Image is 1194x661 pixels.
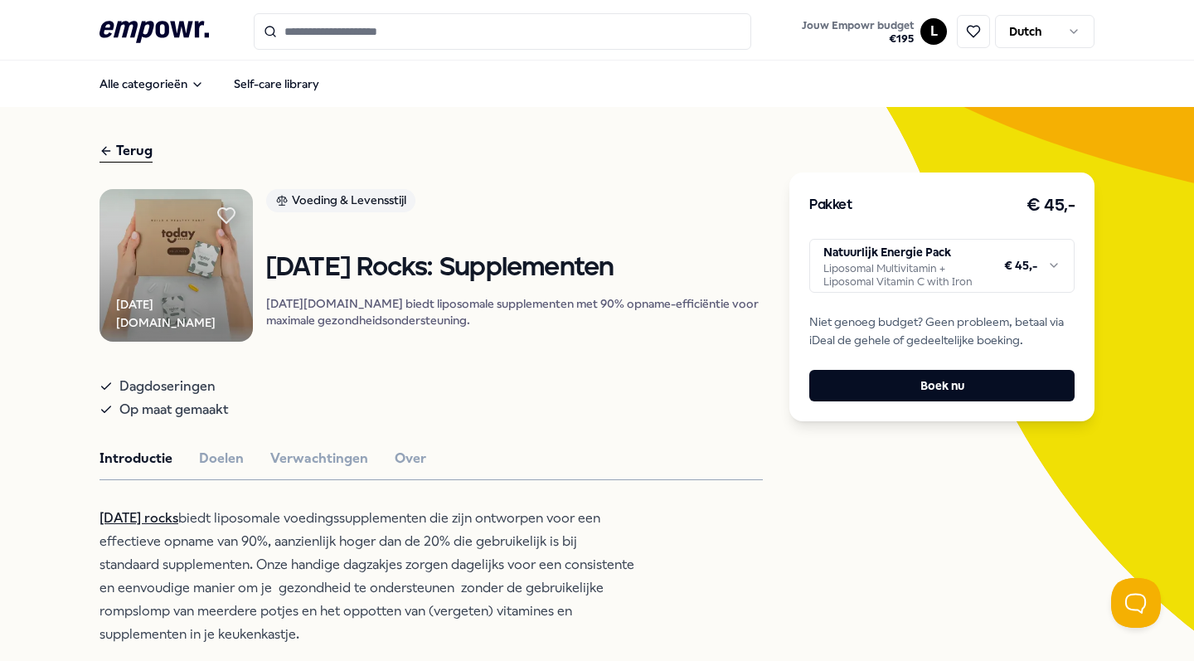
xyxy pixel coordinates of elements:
span: Dagdoseringen [119,375,216,398]
a: Self-care library [221,67,332,100]
span: € 195 [802,32,914,46]
h3: € 45,- [1027,192,1075,219]
h3: Pakket [809,195,852,216]
div: [DATE][DOMAIN_NAME] [116,295,253,333]
button: Over [395,448,426,469]
button: Introductie [99,448,172,469]
button: Alle categorieën [86,67,217,100]
a: Jouw Empowr budget€195 [795,14,920,49]
button: Verwachtingen [270,448,368,469]
p: [DATE][DOMAIN_NAME] biedt liposomale supplementen met 90% opname-efficiëntie voor maximale gezond... [266,295,763,328]
span: Niet genoeg budget? Geen probleem, betaal via iDeal de gehele of gedeeltelijke boeking. [809,313,1075,350]
button: Boek nu [809,370,1075,401]
img: Product Image [99,189,253,343]
a: Voeding & Levensstijl [266,189,763,218]
input: Search for products, categories or subcategories [254,13,751,50]
p: biedt liposomale voedingssupplementen die zijn ontworpen voor een effectieve opname van 90%, aanz... [99,507,638,646]
button: Jouw Empowr budget€195 [798,16,917,49]
button: L [920,18,947,45]
a: [DATE] rocks [99,510,178,526]
nav: Main [86,67,332,100]
div: Voeding & Levensstijl [266,189,415,212]
span: Jouw Empowr budget [802,19,914,32]
button: Doelen [199,448,244,469]
h1: [DATE] Rocks: Supplementen [266,254,763,283]
div: Terug [99,140,153,163]
span: Op maat gemaakt [119,398,228,421]
iframe: Help Scout Beacon - Open [1111,578,1161,628]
